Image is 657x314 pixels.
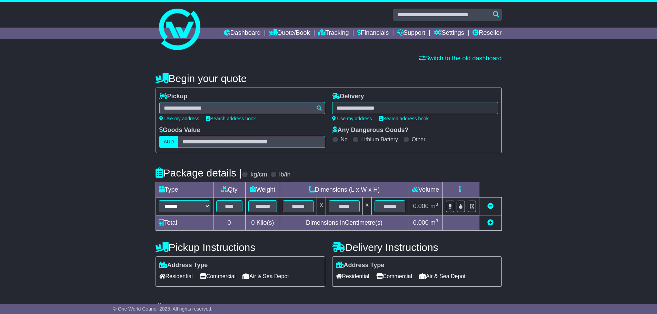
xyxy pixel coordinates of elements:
span: 0.000 [413,219,429,226]
a: Switch to the old dashboard [419,55,501,62]
a: Financials [357,28,389,39]
label: Goods Value [159,126,200,134]
h4: Delivery Instructions [332,242,502,253]
span: m [430,219,438,226]
label: Delivery [332,93,364,100]
a: Settings [434,28,464,39]
a: Use my address [332,116,372,121]
sup: 3 [436,202,438,207]
td: Kilo(s) [245,215,280,231]
td: Type [156,182,213,197]
span: Air & Sea Depot [242,271,289,282]
a: Dashboard [224,28,261,39]
label: Other [412,136,426,143]
td: Volume [408,182,443,197]
span: Air & Sea Depot [419,271,466,282]
label: Address Type [336,262,385,269]
span: © One World Courier 2025. All rights reserved. [113,306,213,312]
label: AUD [159,136,179,148]
a: Remove this item [487,203,494,210]
td: x [362,197,371,215]
a: Search address book [379,116,429,121]
a: Reseller [472,28,501,39]
a: Quote/Book [269,28,310,39]
span: Commercial [376,271,412,282]
a: Add new item [487,219,494,226]
label: No [341,136,348,143]
td: Qty [213,182,245,197]
sup: 3 [436,218,438,223]
a: Tracking [318,28,349,39]
label: Lithium Battery [361,136,398,143]
h4: Pickup Instructions [156,242,325,253]
td: 0 [213,215,245,231]
label: Any Dangerous Goods? [332,126,409,134]
label: kg/cm [250,171,267,179]
h4: Package details | [156,167,242,179]
label: Pickup [159,93,188,100]
label: Address Type [159,262,208,269]
a: Support [397,28,425,39]
span: Residential [159,271,193,282]
h4: Begin your quote [156,73,502,84]
td: Total [156,215,213,231]
td: Weight [245,182,280,197]
a: Use my address [159,116,199,121]
td: x [317,197,326,215]
h4: Warranty & Insurance [156,302,502,314]
span: Residential [336,271,369,282]
span: 0.000 [413,203,429,210]
a: Search address book [206,116,256,121]
td: Dimensions in Centimetre(s) [280,215,408,231]
label: lb/in [279,171,290,179]
span: 0 [251,219,255,226]
typeahead: Please provide city [159,102,325,114]
span: m [430,203,438,210]
td: Dimensions (L x W x H) [280,182,408,197]
span: Commercial [200,271,236,282]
